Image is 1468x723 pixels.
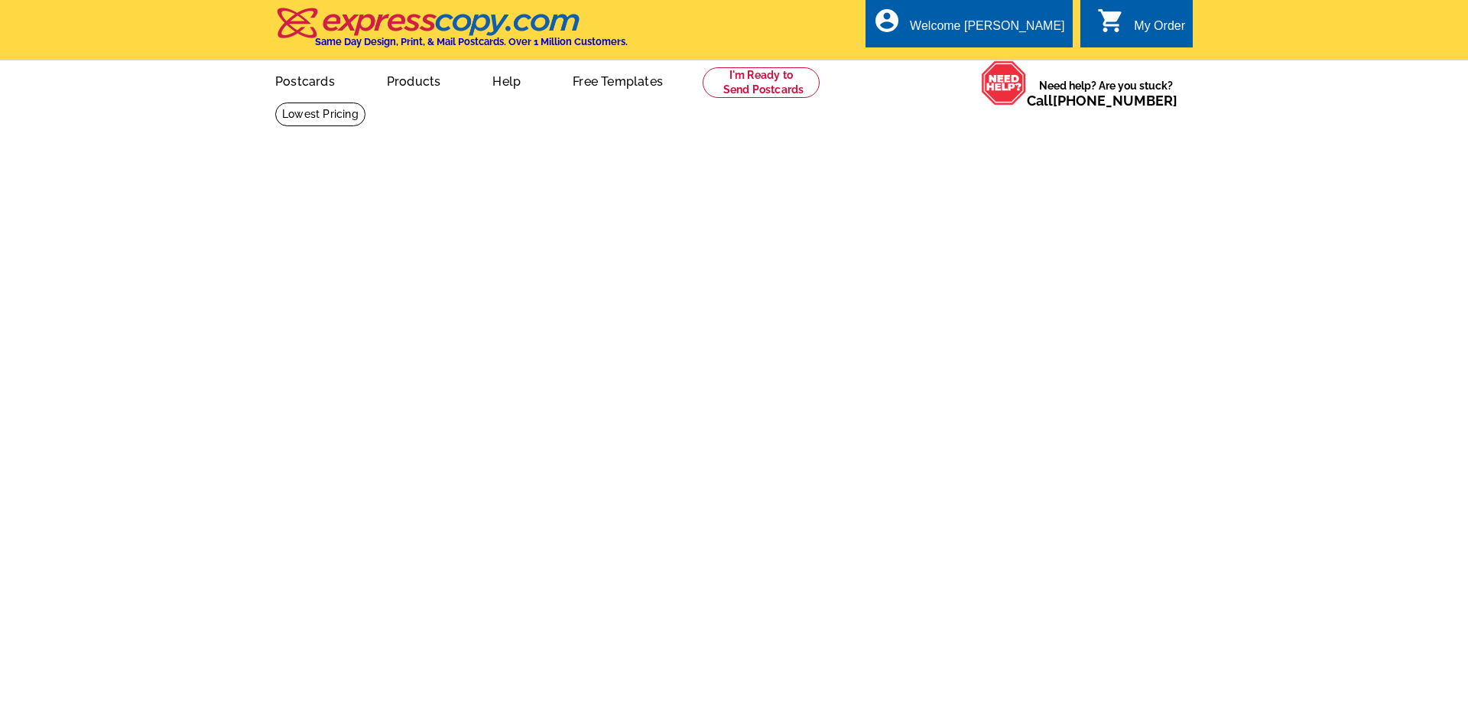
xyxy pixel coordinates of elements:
a: shopping_cart My Order [1097,17,1185,36]
i: shopping_cart [1097,7,1125,34]
a: [PHONE_NUMBER] [1053,93,1177,109]
a: Help [468,62,545,98]
a: Postcards [251,62,359,98]
div: My Order [1134,19,1185,41]
div: Welcome [PERSON_NAME] [910,19,1064,41]
span: Call [1027,93,1177,109]
span: Need help? Are you stuck? [1027,78,1185,109]
i: account_circle [873,7,901,34]
a: Products [362,62,466,98]
a: Same Day Design, Print, & Mail Postcards. Over 1 Million Customers. [275,18,628,47]
a: Free Templates [548,62,687,98]
img: help [981,60,1027,106]
h4: Same Day Design, Print, & Mail Postcards. Over 1 Million Customers. [315,36,628,47]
